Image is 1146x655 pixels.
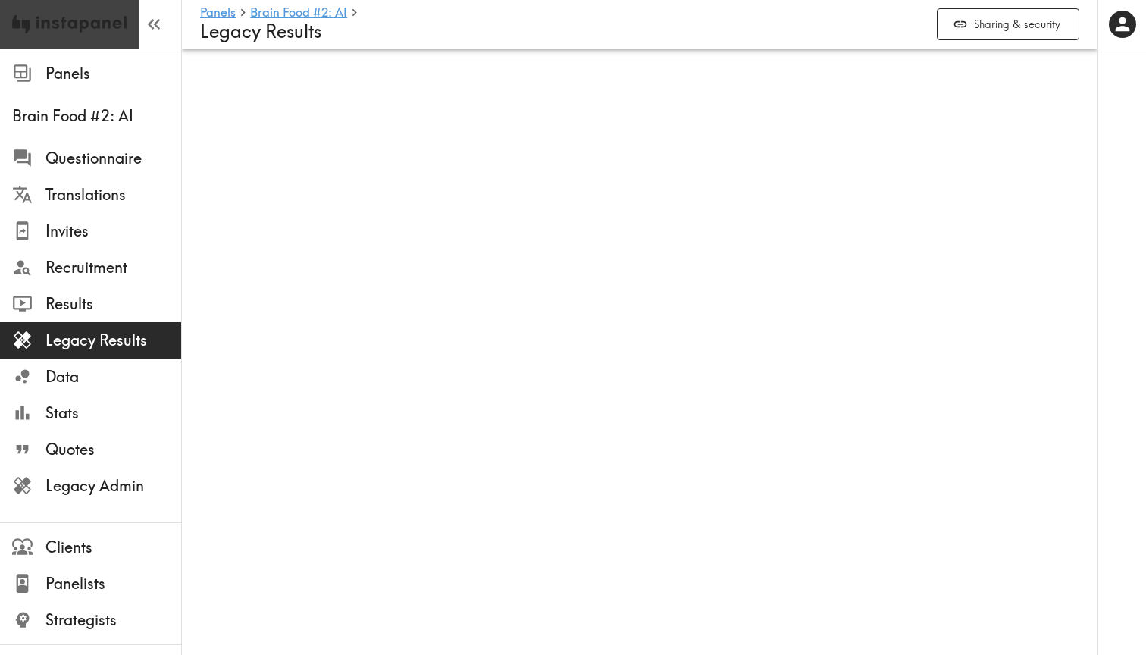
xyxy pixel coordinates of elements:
[12,105,181,127] span: Brain Food #2: AI
[45,257,181,278] span: Recruitment
[45,439,181,460] span: Quotes
[45,330,181,351] span: Legacy Results
[45,366,181,387] span: Data
[937,8,1079,41] button: Sharing & security
[250,6,347,20] a: Brain Food #2: AI
[45,63,181,84] span: Panels
[45,293,181,315] span: Results
[45,537,181,558] span: Clients
[45,475,181,497] span: Legacy Admin
[45,403,181,424] span: Stats
[45,610,181,631] span: Strategists
[200,6,236,20] a: Panels
[45,221,181,242] span: Invites
[200,20,925,42] h4: Legacy Results
[45,184,181,205] span: Translations
[45,148,181,169] span: Questionnaire
[45,573,181,594] span: Panelists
